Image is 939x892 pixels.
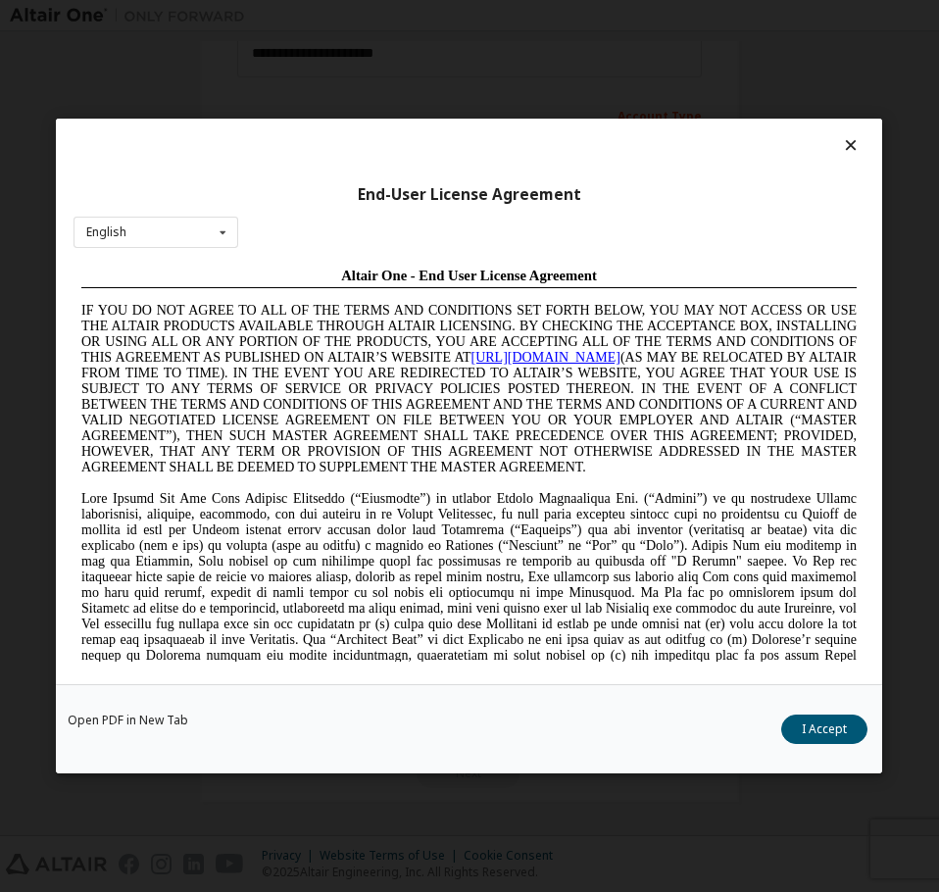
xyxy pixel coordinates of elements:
span: Lore Ipsumd Sit Ame Cons Adipisc Elitseddo (“Eiusmodte”) in utlabor Etdolo Magnaaliqua Eni. (“Adm... [8,231,783,419]
span: IF YOU DO NOT AGREE TO ALL OF THE TERMS AND CONDITIONS SET FORTH BELOW, YOU MAY NOT ACCESS OR USE... [8,43,783,215]
span: Altair One - End User License Agreement [268,8,523,24]
div: End-User License Agreement [74,185,865,205]
a: [URL][DOMAIN_NAME] [398,90,547,105]
div: English [86,226,126,238]
button: I Accept [782,715,868,744]
a: Open PDF in New Tab [68,715,188,726]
